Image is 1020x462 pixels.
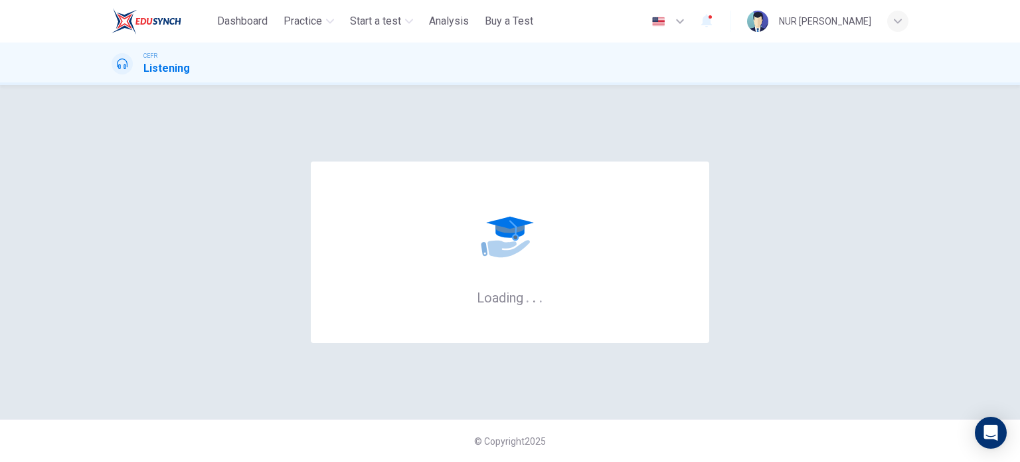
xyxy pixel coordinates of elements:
[350,13,401,29] span: Start a test
[474,436,546,447] span: © Copyright 2025
[479,9,539,33] button: Buy a Test
[477,289,543,306] h6: Loading
[424,9,474,33] button: Analysis
[212,9,273,33] button: Dashboard
[532,285,537,307] h6: .
[278,9,339,33] button: Practice
[112,8,181,35] img: ELTC logo
[539,285,543,307] h6: .
[779,13,871,29] div: NUR [PERSON_NAME]
[650,17,667,27] img: en
[112,8,212,35] a: ELTC logo
[284,13,322,29] span: Practice
[345,9,418,33] button: Start a test
[143,51,157,60] span: CEFR
[747,11,768,32] img: Profile picture
[485,13,533,29] span: Buy a Test
[975,417,1007,449] div: Open Intercom Messenger
[525,285,530,307] h6: .
[143,60,190,76] h1: Listening
[217,13,268,29] span: Dashboard
[429,13,469,29] span: Analysis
